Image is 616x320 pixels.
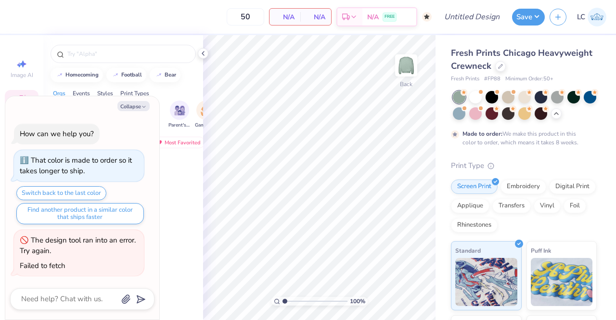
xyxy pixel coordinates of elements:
span: Fresh Prints Chicago Heavyweight Crewneck [451,47,592,72]
div: Digital Print [549,179,596,194]
div: filter for Parent's Weekend [168,101,191,129]
span: N/A [275,12,295,22]
div: Orgs [53,89,65,98]
div: homecoming [65,72,99,77]
img: Lacy Cook [588,8,606,26]
span: LC [577,12,585,23]
div: Embroidery [500,179,546,194]
div: football [121,72,142,77]
span: Standard [455,245,481,256]
button: football [106,68,146,82]
img: trend_line.gif [112,72,119,78]
button: Save [512,9,545,26]
div: Print Type [451,160,597,171]
div: Events [73,89,90,98]
div: Vinyl [534,199,561,213]
div: Back [400,80,412,89]
button: homecoming [51,68,103,82]
div: That color is made to order so it takes longer to ship. [20,155,132,176]
button: filter button [168,101,191,129]
button: bear [150,68,180,82]
div: Most Favorited [151,137,205,148]
span: FREE [385,13,395,20]
span: Game Day [195,122,217,129]
img: Parent's Weekend Image [174,105,185,116]
div: bear [165,72,176,77]
button: filter button [195,101,217,129]
img: Game Day Image [201,105,212,116]
span: Puff Ink [531,245,551,256]
div: Transfers [492,199,531,213]
img: Puff Ink [531,258,593,306]
a: LC [577,8,606,26]
input: Try "Alpha" [66,49,190,59]
input: – – [227,8,264,26]
div: The design tool ran into an error. Try again. [20,235,136,256]
span: N/A [367,12,379,22]
input: Untitled Design [436,7,507,26]
img: trend_line.gif [56,72,64,78]
button: Switch back to the last color [16,186,106,200]
div: Styles [97,89,113,98]
div: filter for Game Day [195,101,217,129]
div: Applique [451,199,489,213]
img: Standard [455,258,517,306]
div: How can we help you? [20,129,94,139]
div: Foil [564,199,586,213]
span: Fresh Prints [451,75,479,83]
img: trend_line.gif [155,72,163,78]
div: We make this product in this color to order, which means it takes 8 weeks. [462,129,581,147]
div: Print Types [120,89,149,98]
span: Image AI [11,71,33,79]
span: # FP88 [484,75,500,83]
span: Minimum Order: 50 + [505,75,553,83]
strong: Made to order: [462,130,502,138]
span: 100 % [350,297,365,306]
img: Back [397,56,416,75]
span: N/A [306,12,325,22]
div: Screen Print [451,179,498,194]
div: Failed to fetch [20,261,65,270]
button: Collapse [117,101,150,111]
button: Find another product in a similar color that ships faster [16,203,144,224]
span: Parent's Weekend [168,122,191,129]
div: Rhinestones [451,218,498,232]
